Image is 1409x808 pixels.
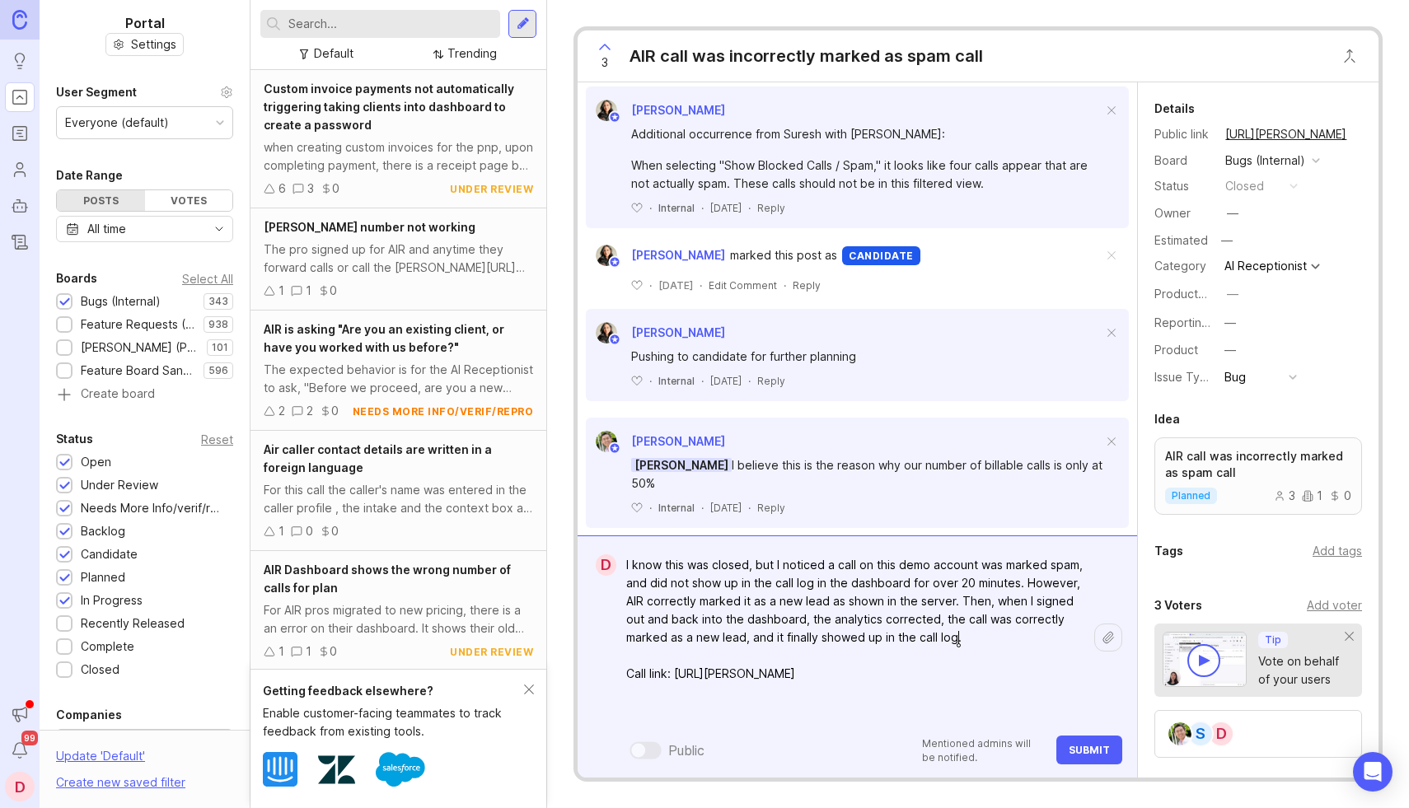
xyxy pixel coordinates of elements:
[1227,204,1238,222] div: —
[264,601,533,638] div: For AIR pros migrated to new pricing, there is a an error on their dashboard. It shows their old ...
[250,70,546,208] a: Custom invoice payments not automatically triggering taking clients into dashboard to create a pa...
[1172,489,1210,502] p: planned
[631,246,725,264] span: [PERSON_NAME]
[279,282,284,300] div: 1
[1302,490,1322,502] div: 1
[586,431,725,452] a: Aaron Lee[PERSON_NAME]
[264,442,492,474] span: Air caller contact details are written in a foreign language
[658,501,695,515] div: Internal
[307,180,314,198] div: 3
[81,315,195,334] div: Feature Requests (Internal)
[306,522,313,540] div: 0
[81,499,225,517] div: Needs More Info/verif/repro
[81,661,119,679] div: Closed
[264,82,514,132] span: Custom invoice payments not automatically triggering taking clients into dashboard to create a pa...
[1154,257,1212,275] div: Category
[748,201,751,215] div: ·
[1225,177,1264,195] div: closed
[1224,314,1236,332] div: —
[5,46,35,76] a: Ideas
[649,278,652,292] div: ·
[1154,343,1198,357] label: Product
[105,33,184,56] button: Settings
[12,10,27,29] img: Canny Home
[307,402,313,420] div: 2
[1329,490,1351,502] div: 0
[314,44,353,63] div: Default
[1353,752,1393,792] div: Open Intercom Messenger
[279,642,284,661] div: 1
[5,772,35,801] button: D
[658,279,693,292] time: [DATE]
[701,374,704,388] div: ·
[668,740,704,760] div: Public
[125,13,165,33] h1: Portal
[332,180,339,198] div: 0
[1163,632,1247,687] img: video-thumbnail-vote-d41b83416815613422e2ca741bf692cc.jpg
[922,736,1046,764] p: Mentioned admins will be notified.
[447,44,497,63] div: Trending
[1222,283,1243,305] button: ProductboardID
[5,736,35,765] button: Notifications
[1154,595,1202,615] div: 3 Voters
[81,476,158,494] div: Under Review
[264,241,533,277] div: The pro signed up for AIR and anytime they forward calls or call the [PERSON_NAME][URL] assigned ...
[250,208,546,311] a: [PERSON_NAME] number not workingThe pro signed up for AIR and anytime they forward calls or call ...
[784,278,786,292] div: ·
[331,402,339,420] div: 0
[5,191,35,221] a: Autopilot
[264,563,511,595] span: AIR Dashboard shows the wrong number of calls for plan
[1154,235,1208,246] div: Estimated
[1154,370,1215,384] label: Issue Type
[264,322,504,354] span: AIR is asking "Are you an existing client, or have you worked with us before?"
[279,402,285,420] div: 2
[56,429,93,449] div: Status
[586,245,730,266] a: Ysabelle Eugenio[PERSON_NAME]
[1154,125,1212,143] div: Public link
[1056,736,1122,764] button: Submit
[793,278,821,292] div: Reply
[649,374,652,388] div: ·
[710,202,742,214] time: [DATE]
[757,374,785,388] div: Reply
[21,731,38,745] span: 99
[306,282,311,300] div: 1
[609,256,621,269] img: member badge
[212,341,228,354] p: 101
[1187,721,1214,747] div: S
[56,388,233,403] a: Create board
[81,522,125,540] div: Backlog
[279,180,286,198] div: 6
[1216,230,1238,251] div: —
[263,752,297,787] img: Intercom logo
[208,295,228,308] p: 343
[56,747,145,773] div: Update ' Default '
[450,645,533,659] div: under review
[182,274,233,283] div: Select All
[81,453,111,471] div: Open
[757,501,785,515] div: Reply
[330,642,337,661] div: 0
[730,246,837,264] span: marked this post as
[264,481,533,517] div: For this call the caller's name was entered in the caller profile , the intake and the context bo...
[81,292,161,311] div: Bugs (Internal)
[631,103,725,117] span: [PERSON_NAME]
[596,322,617,343] img: Ysabelle Eugenio
[1165,448,1351,481] p: AIR call was incorrectly marked as spam call
[81,638,134,656] div: Complete
[264,220,475,234] span: [PERSON_NAME] number not working
[1227,285,1238,303] div: —
[609,111,621,124] img: member badge
[1225,152,1305,170] div: Bugs (Internal)
[450,182,533,196] div: under review
[649,201,652,215] div: ·
[264,361,533,397] div: The expected behavior is for the AI Receptionist to ask, "Before we proceed, are you a new client...
[81,545,138,563] div: Candidate
[748,374,751,388] div: ·
[1154,541,1183,561] div: Tags
[145,190,233,211] div: Votes
[586,100,725,121] a: Ysabelle Eugenio[PERSON_NAME]
[5,119,35,148] a: Roadmaps
[81,591,143,610] div: In Progress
